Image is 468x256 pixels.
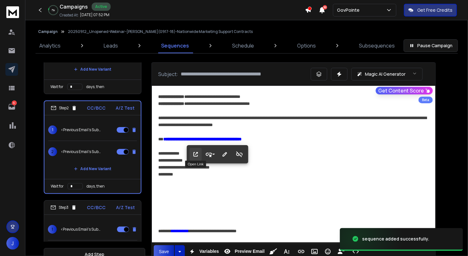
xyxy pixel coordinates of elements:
[104,42,118,49] p: Leads
[5,100,18,113] a: 6
[48,225,57,234] span: 1
[36,38,64,53] a: Analytics
[157,38,193,53] a: Sequences
[228,38,258,53] a: Schedule
[365,71,406,77] p: Magic AI Generator
[6,237,19,250] button: J
[60,3,88,10] h1: Campaigns
[376,87,433,94] button: Get Content Score
[404,39,458,52] button: Pause Campaign
[100,38,122,53] a: Leads
[116,105,134,111] p: A/Z Test
[355,38,399,53] a: Subsequences
[337,7,362,13] p: GovPointe
[233,148,245,161] button: Unlink
[68,29,253,34] p: 20250912_Unopened-Webinar-[PERSON_NAME](0917-18)-Nationwide Marketing Support Contracts
[50,205,77,210] div: Step 3
[404,4,457,16] button: Get Free Credits
[80,12,109,17] p: [DATE] 07:52 PM
[12,100,17,106] p: 6
[359,42,395,49] p: Subsequences
[293,38,320,53] a: Options
[158,70,178,78] p: Subject:
[87,204,106,211] p: CC/BCC
[323,5,327,10] span: 50
[69,163,116,175] button: Add New Variant
[185,161,206,168] div: Open Link
[198,249,220,254] span: Variables
[87,184,105,189] p: days, then
[69,63,116,76] button: Add New Variant
[52,8,55,12] p: 7 %
[417,7,452,13] p: Get Free Credits
[39,42,61,49] p: Analytics
[6,6,19,18] img: logo
[44,100,141,194] li: Step2CC/BCCA/Z Test1<Previous Email's Subject>2<Previous Email's Subject>Add New VariantWait ford...
[86,84,104,89] p: days, then
[297,42,316,49] p: Options
[60,13,79,18] p: Created At:
[61,227,101,232] p: <Previous Email's Subject>
[48,147,57,156] span: 2
[92,3,111,11] div: Active
[61,127,101,132] p: <Previous Email's Subject>
[204,148,216,161] button: Style
[51,105,77,111] div: Step 2
[61,149,101,154] p: <Previous Email's Subject>
[232,42,254,49] p: Schedule
[38,29,58,34] button: Campaign
[48,125,57,134] span: 1
[51,184,64,189] p: Wait for
[116,204,135,211] p: A/Z Test
[233,249,266,254] span: Preview Email
[161,42,189,49] p: Sequences
[351,68,423,80] button: Magic AI Generator
[87,105,106,111] p: CC/BCC
[50,84,63,89] p: Wait for
[419,97,433,103] div: Beta
[362,236,429,242] div: sequence added successfully.
[219,148,231,161] button: Edit Link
